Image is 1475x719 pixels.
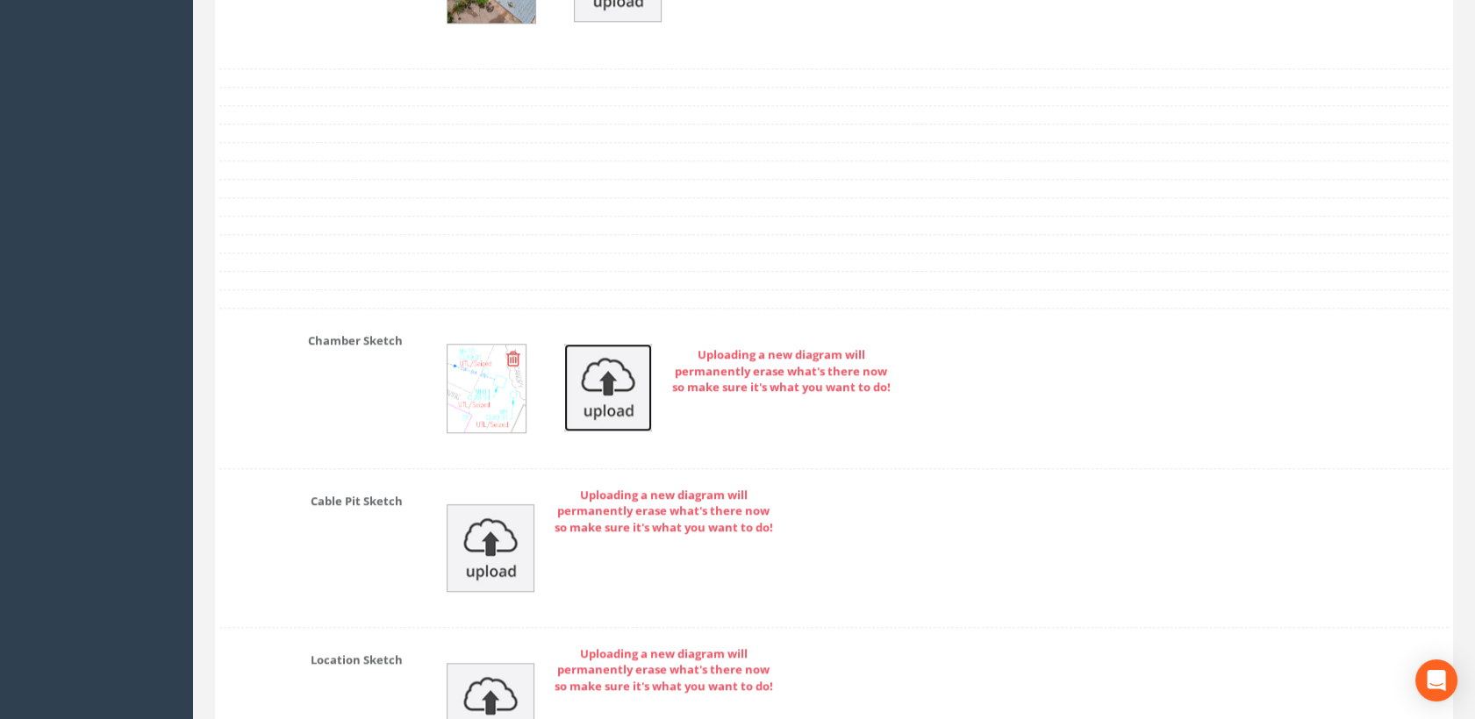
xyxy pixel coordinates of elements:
[206,645,416,668] label: Location Sketch
[447,504,534,592] img: upload_icon.png
[206,326,416,349] label: Chamber Sketch
[1415,659,1457,701] div: Open Intercom Messenger
[448,345,526,432] img: 687e0f381745d00014756c3b_05fcf4ce-b5e3-40a1-a2f6-f2407bbbe0eb.png
[206,487,416,509] label: Cable Pit Sketch
[672,346,891,395] strong: Uploading a new diagram will permanently erase what's there now so make sure it's what you want t...
[564,344,652,431] img: upload_icon.png
[555,487,773,535] strong: Uploading a new diagram will permanently erase what's there now so make sure it's what you want t...
[555,645,773,694] strong: Uploading a new diagram will permanently erase what's there now so make sure it's what you want t...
